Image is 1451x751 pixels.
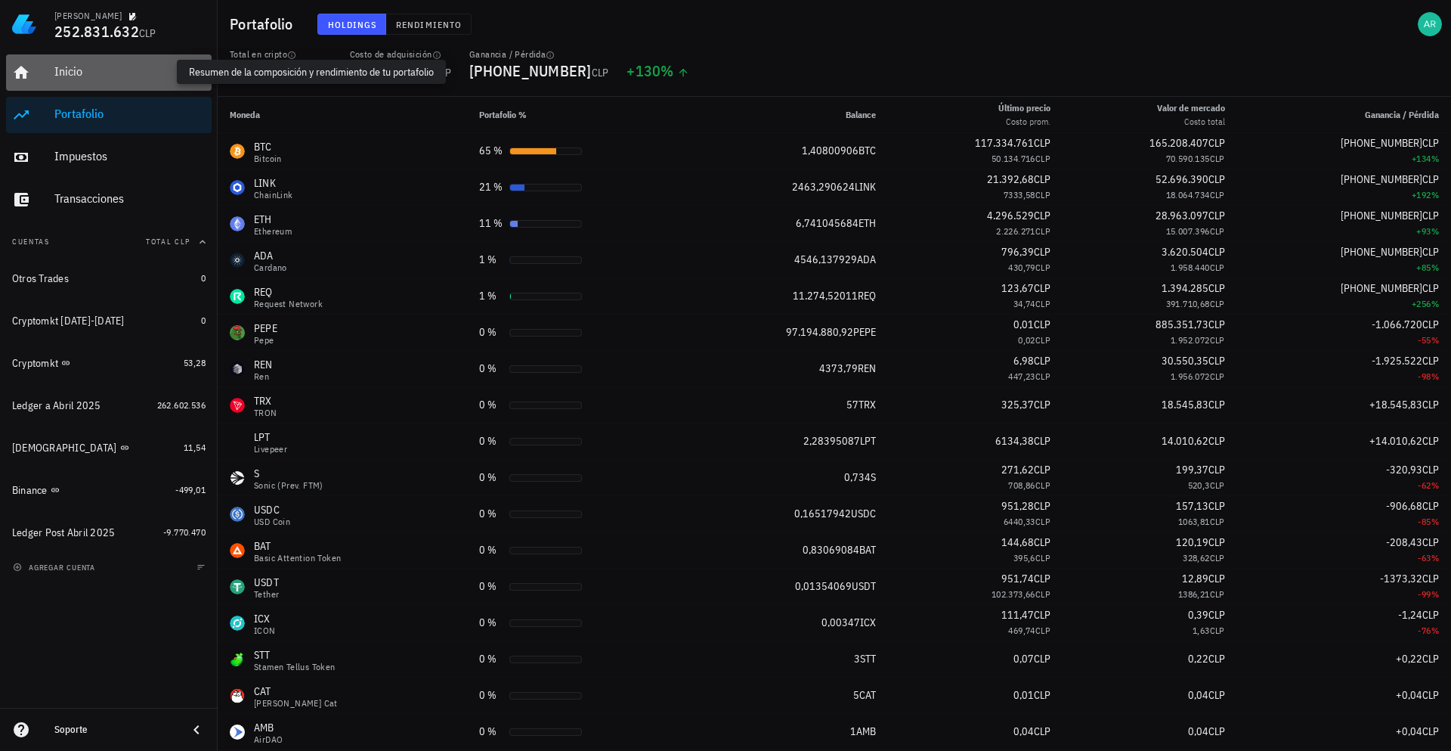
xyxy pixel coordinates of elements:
span: 11,54 [184,442,206,453]
span: CLP [314,66,332,79]
div: 21 % [479,179,503,195]
span: 447,23 [1008,371,1035,382]
span: 4.296.529 [987,209,1034,222]
div: Costo de adquisición [350,48,452,61]
div: LINK-icon [230,180,245,195]
div: Livepeer [254,445,287,454]
span: 520,3 [1188,479,1210,491]
div: 0 % [479,506,503,522]
span: 5 [853,688,859,702]
span: 21.392,68 [987,172,1034,186]
span: -1,24 [1398,608,1422,622]
span: 796,39 [1001,245,1034,259]
span: % [1431,153,1439,164]
div: +134 [1249,151,1439,166]
span: 885.351,73 [1156,318,1208,331]
div: BAT [254,538,341,554]
span: CLP [1034,398,1050,411]
div: S-icon [230,470,245,486]
span: CLP [1210,262,1225,273]
span: 0,01 [1013,318,1034,331]
span: CLP [1422,209,1439,222]
div: +192 [1249,188,1439,203]
span: TRX [859,398,876,411]
span: 97.194.880,92 [786,325,853,339]
div: 0 % [479,324,503,340]
span: +0,04 [1396,725,1422,738]
span: CLP [1422,535,1439,549]
span: CLP [1422,354,1439,368]
span: 199,37 [1176,463,1208,476]
span: 12,89 [1182,572,1208,585]
span: CLP [1034,434,1050,448]
th: Ganancia / Pérdida: Sin ordenar. Pulse para ordenar de forma ascendente. [1237,97,1451,133]
span: Portafolio % [479,109,527,120]
div: 0 % [479,579,503,594]
span: CLP [1210,516,1225,527]
div: REN-icon [230,362,245,377]
span: CLP [1034,245,1050,259]
span: 0,04 [1188,688,1208,702]
span: 18.545,83 [1162,398,1208,411]
div: Costo prom. [998,115,1050,129]
span: 14.010,62 [1162,434,1208,448]
span: 328,62 [1183,552,1209,563]
span: CLP [1208,398,1225,411]
a: [DEMOGRAPHIC_DATA] 11,54 [6,430,212,466]
div: Request Network [254,299,323,309]
span: -320,93 [1386,463,1422,476]
span: CLP [1034,572,1050,585]
span: CLP [139,26,156,40]
div: Transacciones [54,191,206,206]
span: +0,04 [1396,688,1422,702]
div: REN [254,357,273,372]
span: CLP [1422,318,1439,331]
span: 28.963.097 [1156,209,1208,222]
span: CLP [1034,535,1050,549]
span: CLP [1034,281,1050,295]
a: Transacciones [6,182,212,218]
div: ETH-icon [230,216,245,231]
div: -98 [1249,369,1439,384]
span: CLP [1210,552,1225,563]
div: 0 % [479,361,503,377]
button: agregar cuenta [9,560,102,575]
div: REQ [254,284,323,299]
span: 4373,79 [819,362,858,375]
th: Portafolio %: Sin ordenar. Pulse para ordenar de forma ascendente. [467,97,689,133]
span: CLP [1208,463,1225,476]
div: ADA-icon [230,253,245,268]
span: CLP [1035,516,1050,527]
span: 271,62 [1001,463,1034,476]
span: CLP [1422,136,1439,150]
span: 0,734 [844,470,871,484]
span: 52.696.390 [1156,172,1208,186]
span: CLP [1208,434,1225,448]
div: 0 % [479,542,503,558]
span: 1.394.285 [1162,281,1208,295]
div: Costo total [1157,115,1225,129]
span: CLP [1208,535,1225,549]
span: CLP [1208,209,1225,222]
a: Otros Trades 0 [6,260,212,296]
div: ETH [254,212,292,227]
span: Ganancia / Pérdida [1365,109,1439,120]
span: 0,22 [1188,652,1208,666]
span: Rendimiento [395,19,462,30]
div: USDT-icon [230,579,245,594]
span: % [1431,552,1439,563]
span: 0 [201,315,206,326]
span: 4546,137929 [794,253,857,266]
div: Otros Trades [12,272,69,285]
span: REN [858,362,876,375]
span: CLP [1208,499,1225,513]
div: [DEMOGRAPHIC_DATA] [12,442,117,455]
span: CLP [1035,552,1050,563]
a: Binance -499,01 [6,472,212,508]
div: [PERSON_NAME] [54,10,122,22]
span: agregar cuenta [16,563,95,573]
span: 1.952.072 [1171,334,1210,346]
span: CLP [1422,463,1439,476]
span: 18.064.734 [1166,189,1210,200]
div: 0 % [479,470,503,486]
